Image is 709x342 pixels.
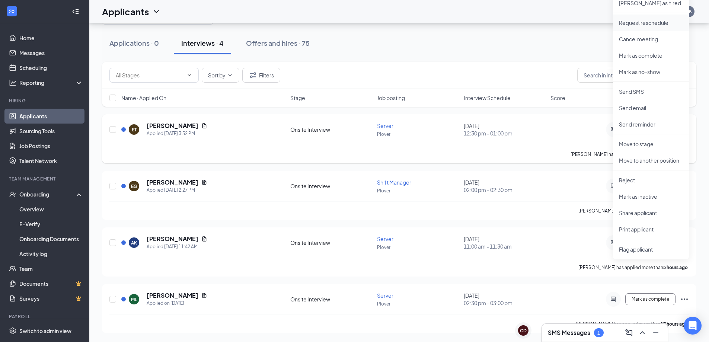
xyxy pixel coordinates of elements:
span: Score [550,94,565,102]
div: Reporting [19,79,83,86]
div: Onsite Interview [290,182,373,190]
a: Scheduling [19,60,83,75]
a: Messages [19,45,83,60]
p: [PERSON_NAME] has applied more than . [578,208,689,214]
svg: ChevronUp [638,328,647,337]
button: ComposeMessage [623,327,635,339]
div: Open Intercom Messenger [684,317,702,335]
a: Team [19,261,83,276]
div: Applied [DATE] 2:27 PM [147,186,207,194]
svg: ChevronDown [227,72,233,78]
span: Server [377,122,393,129]
b: 5 hours ago [663,265,688,270]
div: Payroll [9,313,82,320]
svg: ActiveChat [609,240,618,246]
span: Name · Applied On [121,94,166,102]
p: [PERSON_NAME] has applied more than . [578,264,689,271]
svg: Document [201,293,207,298]
svg: Settings [9,327,16,335]
div: Offers and hires · 75 [246,38,310,48]
div: Applications · 0 [109,38,159,48]
svg: ComposeMessage [625,328,633,337]
div: CD [520,327,527,334]
p: Send reminder [619,121,683,128]
div: [DATE] [464,179,546,194]
div: KK [686,8,692,15]
span: 02:30 pm - 03:00 pm [464,299,546,307]
b: 17 hours ago [661,321,688,327]
div: 1 [597,330,600,336]
a: Activity log [19,246,83,261]
a: Talent Network [19,153,83,168]
div: [DATE] [464,122,546,137]
div: ML [131,296,137,303]
div: Onsite Interview [290,126,373,133]
span: Stage [290,94,305,102]
span: 11:00 am - 11:30 am [464,243,546,250]
div: Switch to admin view [19,327,71,335]
svg: Document [201,179,207,185]
svg: Document [201,123,207,129]
span: Mark as complete [632,297,669,302]
span: Server [377,292,393,299]
button: Mark as complete [625,293,676,305]
p: Plover [377,131,459,137]
svg: Document [201,236,207,242]
span: Interview Schedule [464,94,511,102]
h1: Applicants [102,5,149,18]
svg: UserCheck [9,191,16,198]
svg: Filter [249,71,258,80]
svg: ActiveChat [609,127,618,132]
input: All Stages [116,71,183,79]
div: [DATE] [464,292,546,307]
svg: ActiveChat [609,183,618,189]
a: E-Verify [19,217,83,231]
a: Sourcing Tools [19,124,83,138]
span: Server [377,236,393,242]
div: AK [131,240,137,246]
button: Sort byChevronDown [202,68,239,83]
svg: ActiveChat [609,296,618,302]
a: Applicants [19,109,83,124]
p: [PERSON_NAME] has applied more than . [576,321,689,327]
a: DocumentsCrown [19,276,83,291]
button: Minimize [650,327,662,339]
h3: SMS Messages [548,329,590,337]
div: Applied [DATE] 3:52 PM [147,130,207,137]
span: 02:00 pm - 02:30 pm [464,186,546,194]
a: Job Postings [19,138,83,153]
button: ChevronUp [636,327,648,339]
svg: WorkstreamLogo [8,7,16,15]
div: [DATE] [464,235,546,250]
svg: Ellipses [680,295,689,304]
div: Applied [DATE] 11:42 AM [147,243,207,250]
svg: Analysis [9,79,16,86]
span: Sort by [208,73,226,78]
p: [PERSON_NAME] has applied more than . [571,151,689,157]
h5: [PERSON_NAME] [147,235,198,243]
input: Search in interviews [577,68,689,83]
div: Onsite Interview [290,295,373,303]
svg: Minimize [651,328,660,337]
div: Applied on [DATE] [147,300,207,307]
div: EG [131,183,137,189]
a: Onboarding Documents [19,231,83,246]
div: Onsite Interview [290,239,373,246]
h5: [PERSON_NAME] [147,122,198,130]
p: Plover [377,244,459,250]
svg: ChevronDown [152,7,161,16]
span: Job posting [377,94,405,102]
p: Plover [377,188,459,194]
h5: [PERSON_NAME] [147,291,198,300]
div: Team Management [9,176,82,182]
a: Overview [19,202,83,217]
a: Home [19,31,83,45]
div: Hiring [9,98,82,104]
a: SurveysCrown [19,291,83,306]
p: Plover [377,301,459,307]
button: Filter Filters [242,68,280,83]
span: Shift Manager [377,179,411,186]
h5: [PERSON_NAME] [147,178,198,186]
div: Onboarding [19,191,77,198]
div: Interviews · 4 [181,38,224,48]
